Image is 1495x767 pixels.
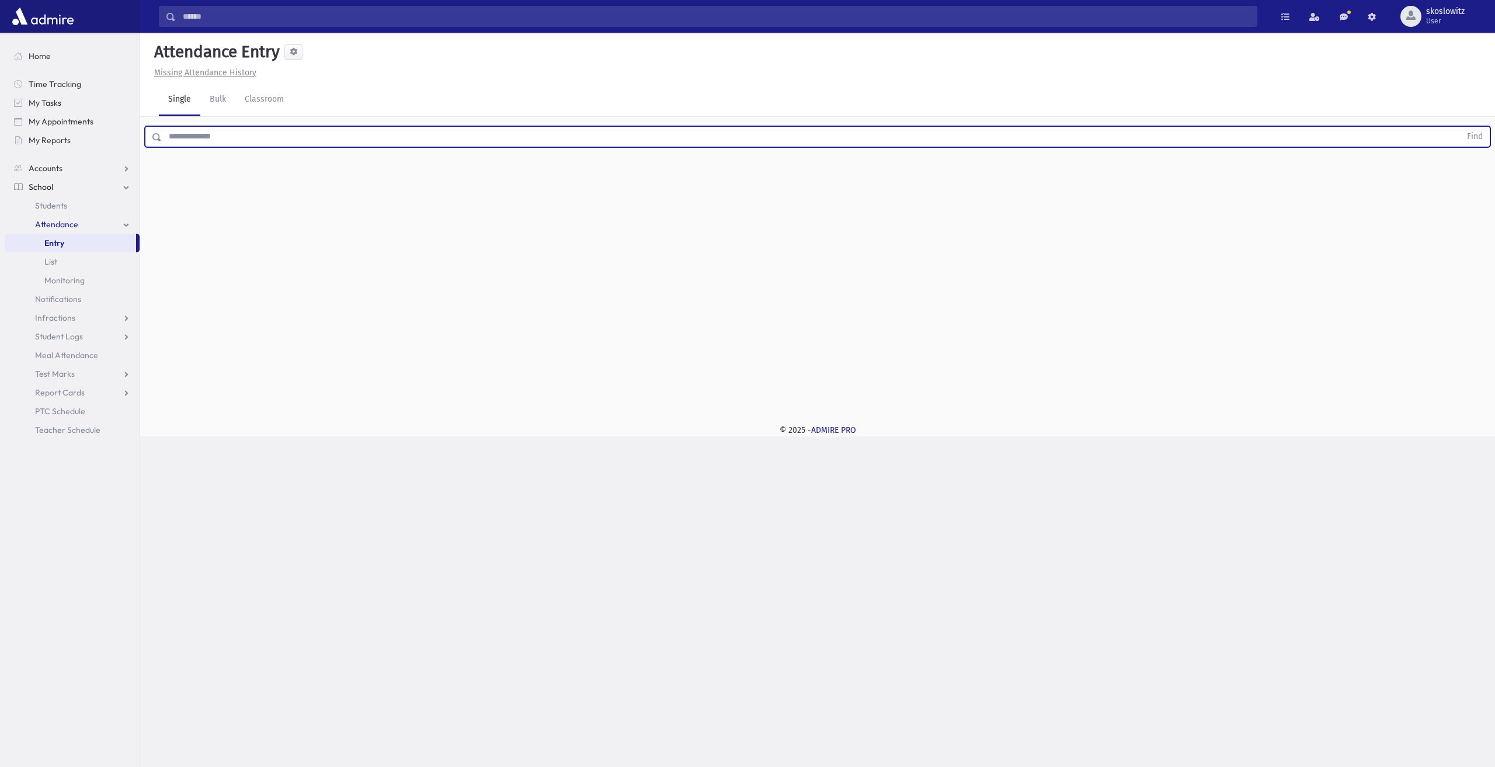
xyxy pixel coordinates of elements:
div: © 2025 - [159,424,1476,436]
a: Monitoring [5,271,140,290]
span: Test Marks [35,369,75,379]
img: AdmirePro [9,5,77,28]
button: Find [1460,127,1490,147]
span: Teacher Schedule [35,425,100,435]
span: Home [29,51,51,61]
a: Students [5,196,140,215]
span: skoslowitz [1426,7,1465,16]
span: List [44,256,57,267]
span: User [1426,16,1465,26]
span: Student Logs [35,331,83,342]
span: Accounts [29,163,62,173]
a: Time Tracking [5,75,140,93]
a: Entry [5,234,136,252]
a: Missing Attendance History [149,68,256,78]
a: PTC Schedule [5,402,140,421]
a: Home [5,47,140,65]
span: PTC Schedule [35,406,85,417]
a: Single [159,84,200,116]
span: My Reports [29,135,71,145]
u: Missing Attendance History [154,68,256,78]
span: Time Tracking [29,79,81,89]
a: Report Cards [5,383,140,402]
a: Bulk [200,84,235,116]
a: My Reports [5,131,140,150]
a: School [5,178,140,196]
span: Meal Attendance [35,350,98,360]
a: Meal Attendance [5,346,140,365]
h5: Attendance Entry [149,42,280,62]
span: My Appointments [29,116,93,127]
a: Notifications [5,290,140,308]
a: My Tasks [5,93,140,112]
span: Attendance [35,219,78,230]
a: Student Logs [5,327,140,346]
span: Infractions [35,313,75,323]
span: School [29,182,53,192]
input: Search [176,6,1257,27]
a: Teacher Schedule [5,421,140,439]
a: Test Marks [5,365,140,383]
span: Entry [44,238,64,248]
a: Attendance [5,215,140,234]
span: Monitoring [44,275,85,286]
a: Accounts [5,159,140,178]
a: List [5,252,140,271]
a: ADMIRE PRO [811,425,856,435]
span: My Tasks [29,98,61,108]
a: My Appointments [5,112,140,131]
span: Students [35,200,67,211]
span: Report Cards [35,387,85,398]
span: Notifications [35,294,81,304]
a: Infractions [5,308,140,327]
a: Classroom [235,84,293,116]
